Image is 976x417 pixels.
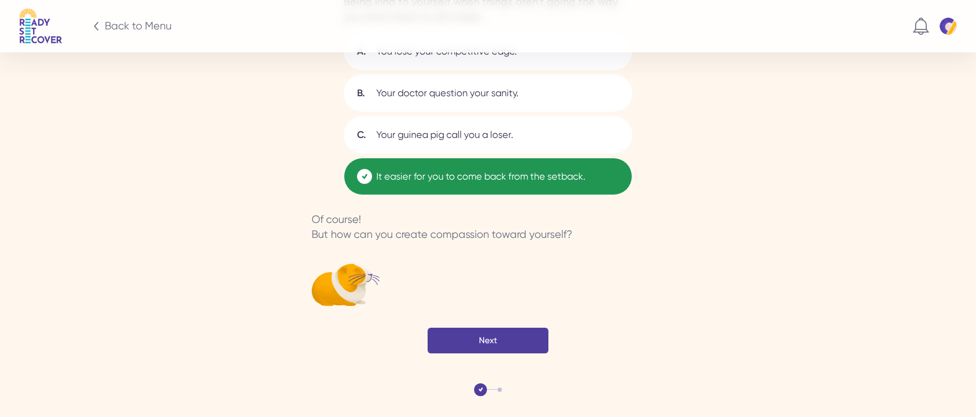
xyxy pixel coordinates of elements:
[357,127,372,142] div: C.
[312,264,380,306] img: Hamster 5
[19,9,62,44] img: Logo
[344,158,632,195] div: It easier for you to come back from the setback.
[344,74,632,112] div: Your doctor question your sanity.
[357,86,372,101] div: B.
[92,22,100,30] img: Big arrow icn
[940,18,957,35] img: Default profile pic 7
[62,19,172,34] a: Big arrow icn Back to Menu
[357,169,372,184] img: Quiz correct white
[105,19,172,34] div: Back to Menu
[913,18,929,35] img: Notification
[428,328,548,353] div: Next
[312,195,664,242] div: Of course! But how can you create compassion toward yourself?
[344,116,632,153] div: Your guinea pig call you a loser.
